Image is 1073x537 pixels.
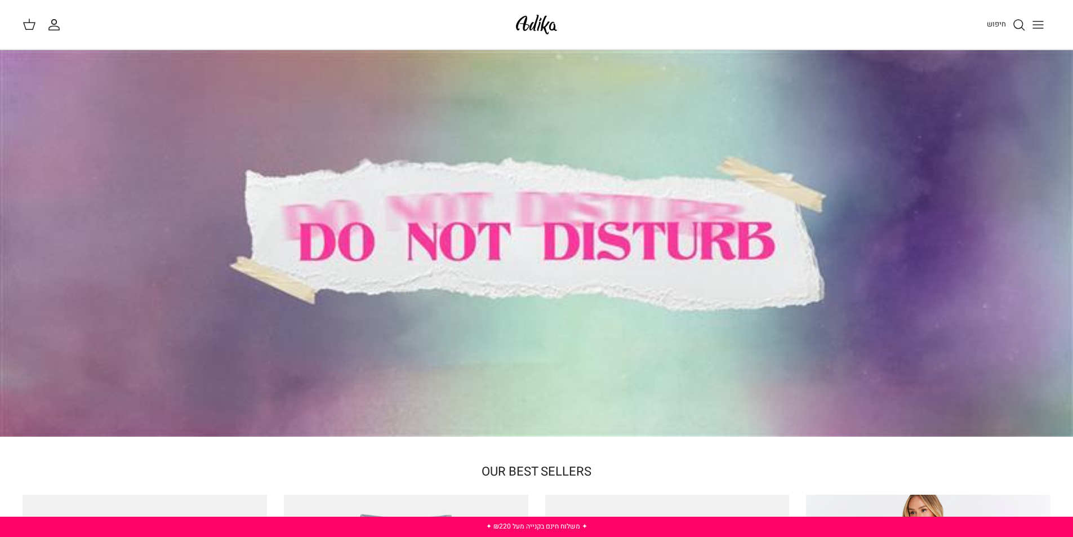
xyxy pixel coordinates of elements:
[47,18,65,32] a: החשבון שלי
[1026,12,1050,37] button: Toggle menu
[482,463,591,481] a: OUR BEST SELLERS
[987,19,1006,29] span: חיפוש
[987,18,1026,32] a: חיפוש
[513,11,560,38] img: Adika IL
[486,521,587,531] a: ✦ משלוח חינם בקנייה מעל ₪220 ✦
